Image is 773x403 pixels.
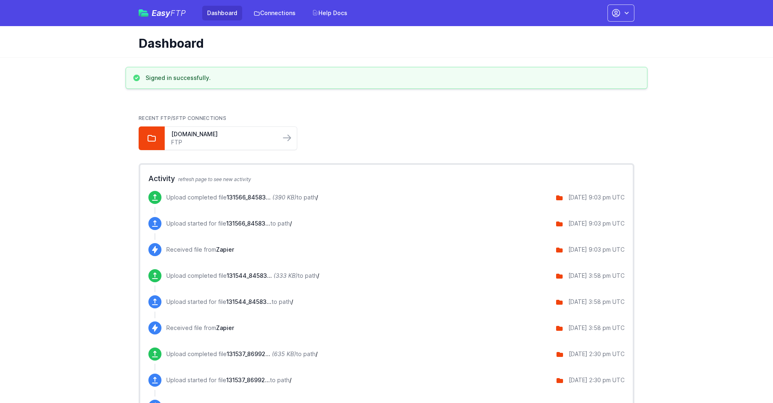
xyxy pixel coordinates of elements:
[568,193,625,201] div: [DATE] 9:03 pm UTC
[272,194,296,201] i: (390 KB)
[152,9,186,17] span: Easy
[227,272,272,279] span: 131544_8458302292308_100838535_9-5-2025.zip
[166,350,318,358] p: Upload completed file to path
[166,272,319,280] p: Upload completed file to path
[249,6,300,20] a: Connections
[166,376,292,384] p: Upload started for file to path
[166,298,293,306] p: Upload started for file to path
[216,324,234,331] span: Zapier
[227,194,271,201] span: 131566_8458302292308_100839574_9-5-2025.zip
[226,298,272,305] span: 131544_8458302292308_100838535_9-5-2025.zip
[166,193,318,201] p: Upload completed file to path
[316,350,318,357] span: /
[139,9,186,17] a: EasyFTP
[166,324,234,332] p: Received file from
[290,220,292,227] span: /
[148,173,625,184] h2: Activity
[146,74,211,82] h3: Signed in successfully.
[317,272,319,279] span: /
[316,194,318,201] span: /
[272,350,296,357] i: (635 KB)
[226,220,270,227] span: 131566_8458302292308_100839574_9-5-2025.zip
[202,6,242,20] a: Dashboard
[139,36,628,51] h1: Dashboard
[216,246,234,253] span: Zapier
[139,115,634,122] h2: Recent FTP/SFTP Connections
[569,376,625,384] div: [DATE] 2:30 pm UTC
[139,9,148,17] img: easyftp_logo.png
[568,246,625,254] div: [DATE] 9:03 pm UTC
[274,272,298,279] i: (333 KB)
[171,130,274,138] a: [DOMAIN_NAME]
[171,138,274,146] a: FTP
[291,298,293,305] span: /
[568,272,625,280] div: [DATE] 3:58 pm UTC
[569,350,625,358] div: [DATE] 2:30 pm UTC
[289,376,292,383] span: /
[170,8,186,18] span: FTP
[178,176,251,182] span: refresh page to see new activity
[166,246,234,254] p: Received file from
[226,376,270,383] span: 131537_8699249590612_100838237_9-5-2025.zip
[227,350,270,357] span: 131537_8699249590612_100838237_9-5-2025.zip
[568,298,625,306] div: [DATE] 3:58 pm UTC
[568,324,625,332] div: [DATE] 3:58 pm UTC
[166,219,292,228] p: Upload started for file to path
[307,6,352,20] a: Help Docs
[568,219,625,228] div: [DATE] 9:03 pm UTC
